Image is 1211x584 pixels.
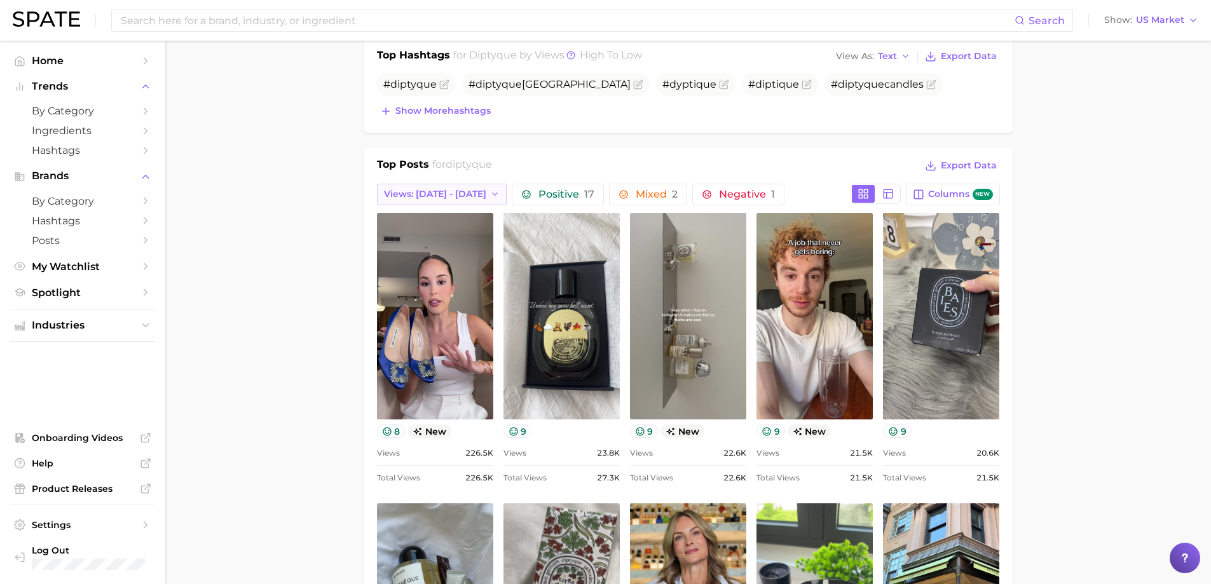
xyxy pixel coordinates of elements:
span: 27.3k [597,470,620,486]
button: 8 [377,424,406,438]
button: Flag as miscategorized or irrelevant [439,79,449,90]
a: by Category [10,101,155,121]
span: #diptique [748,78,799,90]
button: ShowUS Market [1101,12,1201,29]
button: Industries [10,316,155,335]
span: 21.5k [850,470,873,486]
button: Trends [10,77,155,96]
span: 226.5k [465,445,493,461]
button: 9 [756,424,785,438]
button: 9 [630,424,659,438]
button: Flag as miscategorized or irrelevant [719,79,729,90]
a: Settings [10,515,155,534]
span: Trends [32,81,133,92]
span: Ingredients [32,125,133,137]
span: new [660,424,704,438]
span: Show [1104,17,1132,24]
span: Help [32,458,133,469]
span: Settings [32,519,133,531]
span: by Category [32,105,133,117]
span: diptyque [446,158,492,170]
img: SPATE [13,11,80,27]
span: 226.5k [465,470,493,486]
span: Negative [719,189,775,200]
span: Onboarding Videos [32,432,133,444]
span: View As [836,53,874,60]
a: Spotlight [10,283,155,302]
a: Ingredients [10,121,155,140]
button: 9 [883,424,912,438]
span: # [383,78,437,90]
span: 20.6k [976,445,999,461]
a: Hashtags [10,211,155,231]
span: Total Views [377,470,420,486]
button: Show morehashtags [377,102,494,120]
span: Total Views [503,470,547,486]
span: Views [503,445,526,461]
span: Text [878,53,897,60]
span: Columns [928,189,992,201]
span: 23.8k [597,445,620,461]
span: diptyque [838,78,884,90]
span: Total Views [630,470,673,486]
span: Product Releases [32,483,133,494]
span: Search [1029,15,1065,27]
span: 21.5k [976,470,999,486]
span: Industries [32,320,133,331]
button: Brands [10,166,155,186]
h1: Top Hashtags [377,48,450,65]
span: diptyque [476,78,522,90]
a: Help [10,454,155,473]
h2: for [432,157,492,176]
span: diptyque [469,49,517,61]
button: Flag as miscategorized or irrelevant [926,79,936,90]
span: 1 [771,188,775,200]
span: Export Data [941,160,997,171]
span: My Watchlist [32,261,133,273]
button: Views: [DATE] - [DATE] [377,184,507,205]
span: 2 [672,188,678,200]
button: Export Data [922,48,999,65]
span: Views [883,445,906,461]
span: 22.6k [723,470,746,486]
span: 22.6k [723,445,746,461]
span: Show more hashtags [395,105,491,116]
button: Flag as miscategorized or irrelevant [633,79,643,90]
span: new [973,189,993,201]
input: Search here for a brand, industry, or ingredient [120,10,1015,31]
span: Hashtags [32,215,133,227]
span: high to low [580,49,642,61]
a: by Category [10,191,155,211]
span: Home [32,55,133,67]
span: new [407,424,451,438]
a: Home [10,51,155,71]
a: Product Releases [10,479,155,498]
span: 21.5k [850,445,873,461]
span: US Market [1136,17,1184,24]
span: new [788,424,831,438]
h2: for by Views [453,48,642,65]
a: Hashtags [10,140,155,160]
span: Hashtags [32,144,133,156]
span: Spotlight [32,287,133,299]
span: #dyptique [662,78,716,90]
span: Views [630,445,653,461]
button: Flag as miscategorized or irrelevant [802,79,812,90]
span: # [GEOGRAPHIC_DATA] [469,78,631,90]
span: diptyque [390,78,437,90]
span: Views: [DATE] - [DATE] [384,189,486,200]
span: Posts [32,234,133,247]
h1: Top Posts [377,157,429,176]
button: Columnsnew [906,184,999,205]
span: 17 [584,188,594,200]
button: Export Data [922,157,999,175]
button: 9 [503,424,532,438]
span: Mixed [636,189,678,200]
span: Export Data [941,51,997,62]
span: Views [377,445,400,461]
a: Onboarding Videos [10,428,155,447]
a: My Watchlist [10,257,155,276]
span: Brands [32,170,133,182]
span: Total Views [756,470,800,486]
span: # candles [831,78,924,90]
